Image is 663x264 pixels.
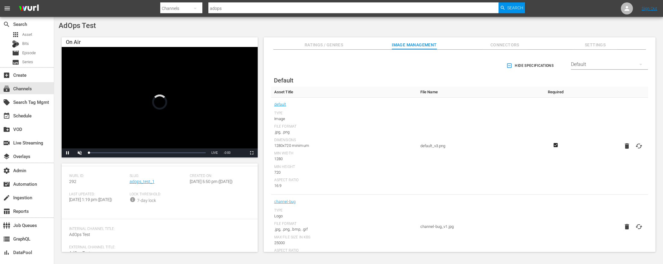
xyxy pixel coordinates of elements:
[190,174,247,179] span: Created On:
[392,41,437,49] span: Image Management
[3,208,10,215] span: Reports
[3,139,10,147] span: Live Streaming
[69,232,90,237] span: AdOps Test
[274,143,414,149] div: 1280x720 minimum
[12,31,19,38] span: Asset
[62,47,258,157] div: Video Player
[552,142,559,148] svg: Required
[3,112,10,120] span: Schedule
[417,195,540,259] td: channel-bug_v1.jpg
[3,99,10,106] span: Search Tag Mgmt
[22,41,29,47] span: Bits
[508,63,554,69] span: Hide Specifications
[3,126,10,133] span: VOD
[74,148,86,157] button: Unmute
[69,245,247,250] span: External Channel Title:
[499,2,525,13] button: Search
[274,226,414,232] div: .jpg, .png, .bmp, .gif
[130,192,187,197] span: Lock Threshold:
[12,40,19,48] div: Bits
[3,249,10,256] span: DataPool
[190,179,233,184] span: [DATE] 5:50 pm ([DATE])
[274,124,414,129] div: File Format
[274,240,414,246] div: 25000
[274,222,414,226] div: File Format
[3,181,10,188] span: Automation
[62,148,74,157] button: Pause
[417,98,540,195] td: default_v3.png
[130,179,155,184] a: adops_test_1
[274,77,293,84] span: Default
[69,250,90,255] span: AdOps Test
[274,111,414,116] div: Type
[3,72,10,79] span: Create
[274,183,414,189] div: 16:9
[274,198,296,206] a: channel-bug
[12,59,19,66] span: Series
[507,2,523,13] span: Search
[89,152,206,153] div: Progress Bar
[274,169,414,175] div: 720
[59,21,96,30] span: AdOps Test
[274,116,414,122] div: Image
[69,174,127,179] span: Wurl ID:
[274,178,414,183] div: Aspect Ratio
[3,85,10,92] span: Channels
[274,138,414,143] div: Dimensions
[246,148,258,157] button: Fullscreen
[417,87,540,98] th: File Name
[3,235,10,243] span: GraphQL
[571,56,648,73] div: Default
[301,41,346,49] span: Ratings / Genres
[505,57,556,74] button: Hide Specifications
[3,153,10,160] span: Overlays
[225,151,230,154] span: 0:00
[22,50,36,56] span: Episode
[3,194,10,201] span: Ingestion
[69,192,127,197] span: Last Updated:
[274,129,414,135] div: .jpg, .png
[274,101,286,108] a: default
[224,151,225,154] span: -
[274,156,414,162] div: 1280
[69,227,247,231] span: Internal Channel Title:
[130,197,136,203] span: info
[271,87,417,98] th: Asset Title
[274,151,414,156] div: Min Width
[69,197,112,202] span: [DATE] 1:19 pm ([DATE])
[3,167,10,174] span: Admin
[69,179,76,184] span: 292
[4,5,11,12] span: menu
[274,165,414,169] div: Min Height
[22,32,32,38] span: Asset
[12,49,19,57] span: Episode
[209,148,221,157] button: Seek to live, currently behind live
[3,222,10,229] span: Job Queues
[234,148,246,157] button: Picture-in-Picture
[3,21,10,28] span: Search
[274,248,414,253] div: Aspect Ratio
[130,174,187,179] span: Slug:
[22,59,33,65] span: Series
[274,213,414,219] div: Logo
[211,151,218,154] span: LIVE
[14,2,43,16] img: ans4CAIJ8jUAAAAAAAAAAAAAAAAAAAAAAAAgQb4GAAAAAAAAAAAAAAAAAAAAAAAAJMjXAAAAAAAAAAAAAAAAAAAAAAAAgAT5G...
[482,41,527,49] span: Connectors
[274,208,414,213] div: Type
[642,6,657,11] a: Sign Out
[66,39,81,45] span: On Air
[573,41,618,49] span: Settings
[137,197,156,204] div: 7-day lock
[274,235,414,240] div: Max File Size In Kbs
[540,87,571,98] th: Required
